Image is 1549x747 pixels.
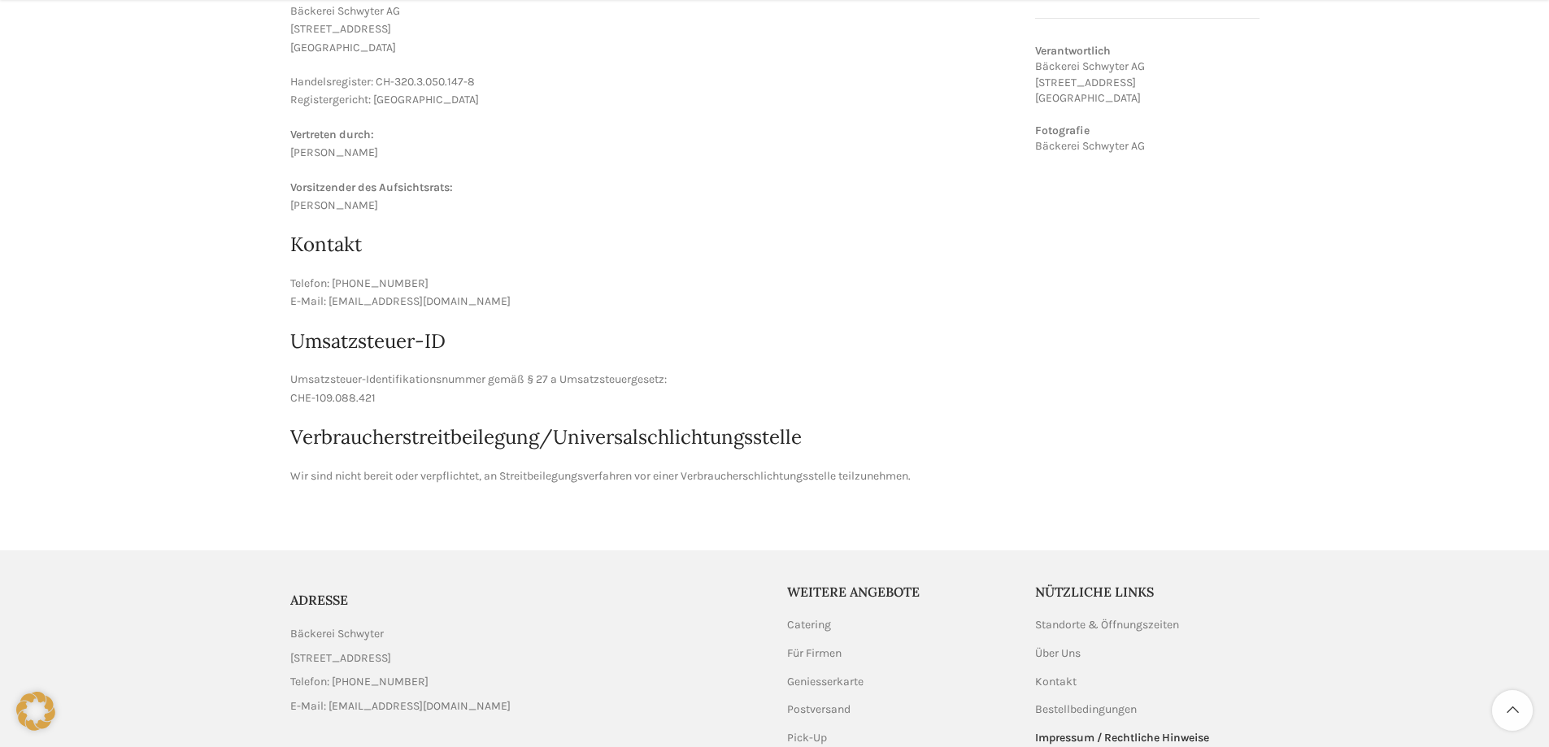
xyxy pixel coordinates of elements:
a: List item link [290,673,763,691]
p: [PERSON_NAME] [290,179,1012,215]
p: Handelsregister: CH-320.3.050.147-8 Registergericht: [GEOGRAPHIC_DATA] [290,73,1012,110]
a: Impressum / Rechtliche Hinweise [1035,730,1211,746]
a: List item link [290,697,763,715]
strong: Vorsitzender des Aufsichtsrats: [290,180,453,194]
p: Telefon: [PHONE_NUMBER] E-Mail: [EMAIL_ADDRESS][DOMAIN_NAME] [290,275,1012,311]
h2: Verbraucher­streit­beilegung/Universal­schlichtungs­stelle [290,423,1012,451]
a: Pick-Up [787,730,829,746]
span: Bäckerei Schwyter [290,625,384,643]
strong: Verantwortlich [1035,44,1111,58]
a: Geniesserkarte [787,674,865,690]
a: Postversand [787,701,852,718]
strong: Vertreten durch: [290,128,374,141]
a: Für Firmen [787,645,843,662]
span: ADRESSE [290,592,348,608]
p: Umsatzsteuer-Identifikationsnummer gemäß § 27 a Umsatzsteuergesetz: CHE-109.088.421 [290,371,1012,407]
strong: Fotografie [1035,124,1090,137]
p: [PERSON_NAME] [290,126,1012,163]
h5: Weitere Angebote [787,583,1012,601]
p: Bäckerei Schwyter AG [STREET_ADDRESS] [GEOGRAPHIC_DATA] Bäckerei Schwyter AG [1035,43,1260,154]
h5: Nützliche Links [1035,583,1260,601]
a: Über Uns [1035,645,1082,662]
p: Wir sind nicht bereit oder verpflichtet, an Streitbeilegungsverfahren vor einer Verbraucherschlic... [290,467,1012,485]
span: [STREET_ADDRESS] [290,649,391,667]
h2: Kontakt [290,231,1012,258]
a: Kontakt [1035,674,1078,690]
p: Bäckerei Schwyter AG [STREET_ADDRESS] [GEOGRAPHIC_DATA] [290,2,1012,57]
h2: Umsatzsteuer-ID [290,328,1012,355]
a: Bestellbedingungen [1035,701,1138,718]
a: Catering [787,617,833,633]
a: Standorte & Öffnungszeiten [1035,617,1181,633]
a: Scroll to top button [1492,690,1533,731]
